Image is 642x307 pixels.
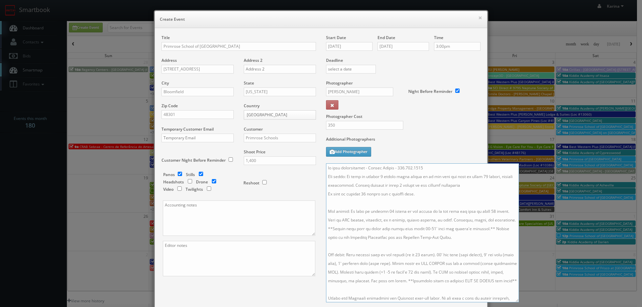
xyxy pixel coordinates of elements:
[196,179,208,185] label: Drone
[244,103,259,109] label: Country
[163,186,174,192] label: Video
[162,103,178,109] label: Zip Code
[243,180,259,186] label: Reshoot
[244,80,254,86] label: State
[244,149,265,155] label: Shoot Price
[186,186,203,192] label: Twilights
[162,126,214,132] label: Temporary Customer Email
[247,111,307,119] span: [GEOGRAPHIC_DATA]
[378,35,395,40] label: End Date
[162,80,169,86] label: City
[162,88,234,96] input: City
[162,35,170,40] label: Title
[326,42,372,51] input: select a date
[434,35,443,40] label: Time
[162,157,226,163] label: Customer Night Before Reminder
[244,110,316,120] a: [GEOGRAPHIC_DATA]
[160,16,482,23] h6: Create Event
[326,35,346,40] label: Start Date
[244,156,316,165] input: Shoot Price
[244,134,316,142] input: Select a customer
[162,134,234,142] input: Temporary Email
[408,89,452,94] label: Night Before Reminder
[162,57,177,63] label: Address
[163,172,175,177] label: Panos
[326,80,353,86] label: Photographer
[162,65,234,73] input: Address
[244,57,262,63] label: Address 2
[244,126,263,132] label: Customer
[163,179,184,185] label: Headshots
[326,88,393,96] input: Select a photographer
[321,114,486,119] label: Photographer Cost
[378,42,429,51] input: select an end date
[326,65,376,73] input: select a date
[321,57,486,63] label: Deadline
[244,65,316,73] input: Address 2
[162,42,316,51] input: Title
[244,88,316,96] input: Select a state
[162,110,234,119] input: Zip Code
[326,136,480,145] label: Additional Photographers
[326,147,371,157] button: Add Photographer
[478,15,482,20] button: ×
[186,172,195,177] label: Stills
[326,121,403,130] input: Photographer Cost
